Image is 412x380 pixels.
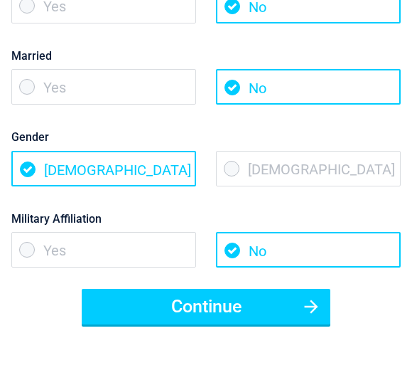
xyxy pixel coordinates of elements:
[82,290,330,325] button: Continue
[11,233,196,268] span: Yes
[11,152,196,187] span: [DEMOGRAPHIC_DATA]
[216,233,401,268] span: No
[11,47,401,66] label: Married
[11,128,401,147] label: Gender
[11,70,196,105] span: Yes
[216,152,401,187] span: [DEMOGRAPHIC_DATA]
[216,70,401,105] span: No
[11,210,401,229] label: Military Affiliation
